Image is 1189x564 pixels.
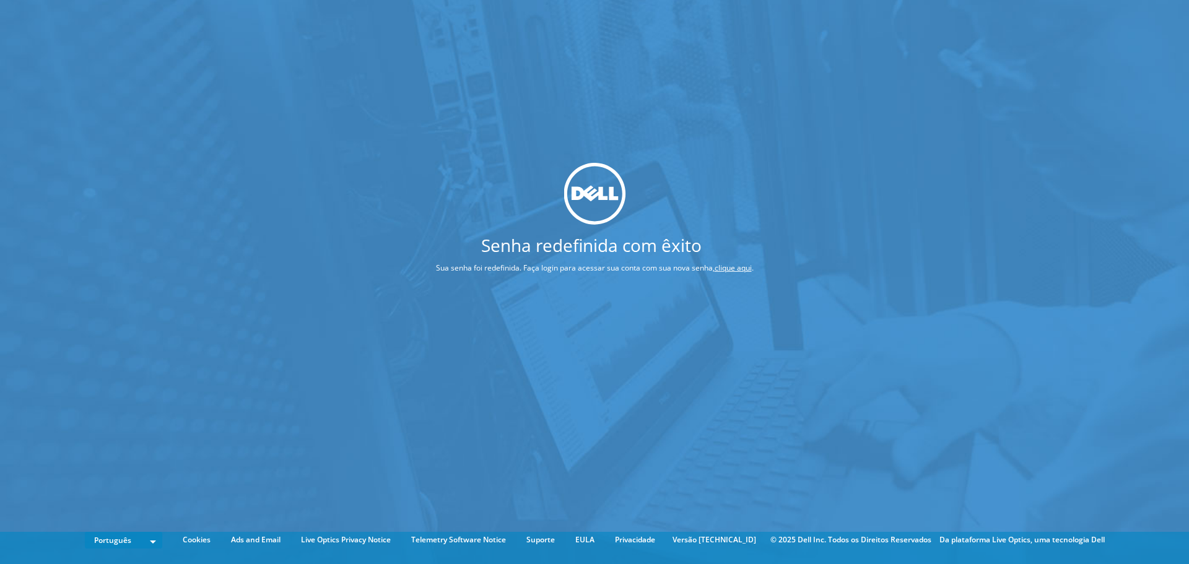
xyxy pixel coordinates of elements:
[715,262,752,273] a: clique aqui
[402,533,515,547] a: Telemetry Software Notice
[666,533,762,547] li: Versão [TECHNICAL_ID]
[764,533,938,547] li: © 2025 Dell Inc. Todos os Direitos Reservados
[517,533,564,547] a: Suporte
[390,261,800,275] p: Sua senha foi redefinida. Faça login para acessar sua conta com sua nova senha, .
[173,533,220,547] a: Cookies
[939,533,1105,547] li: Da plataforma Live Optics, uma tecnologia Dell
[564,163,625,225] img: dell_svg_logo.svg
[292,533,400,547] a: Live Optics Privacy Notice
[606,533,664,547] a: Privacidade
[566,533,604,547] a: EULA
[390,236,794,254] h1: Senha redefinida com êxito
[222,533,290,547] a: Ads and Email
